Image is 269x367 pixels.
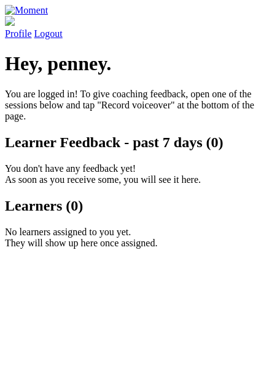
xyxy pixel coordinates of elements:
[5,134,264,151] h2: Learner Feedback - past 7 days (0)
[5,16,264,39] a: Profile
[5,89,264,122] p: You are logged in! To give coaching feedback, open one of the sessions below and tap "Record voic...
[5,227,264,249] p: No learners assigned to you yet. They will show up here once assigned.
[5,198,264,214] h2: Learners (0)
[5,52,264,75] h1: Hey, penney.
[5,163,264,185] p: You don't have any feedback yet! As soon as you receive some, you will see it here.
[5,5,48,16] img: Moment
[34,28,63,39] a: Logout
[5,16,15,26] img: default_avatar-b4e2223d03051bc43aaaccfb402a43260a3f17acc7fafc1603fdf008d6cba3c9.png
